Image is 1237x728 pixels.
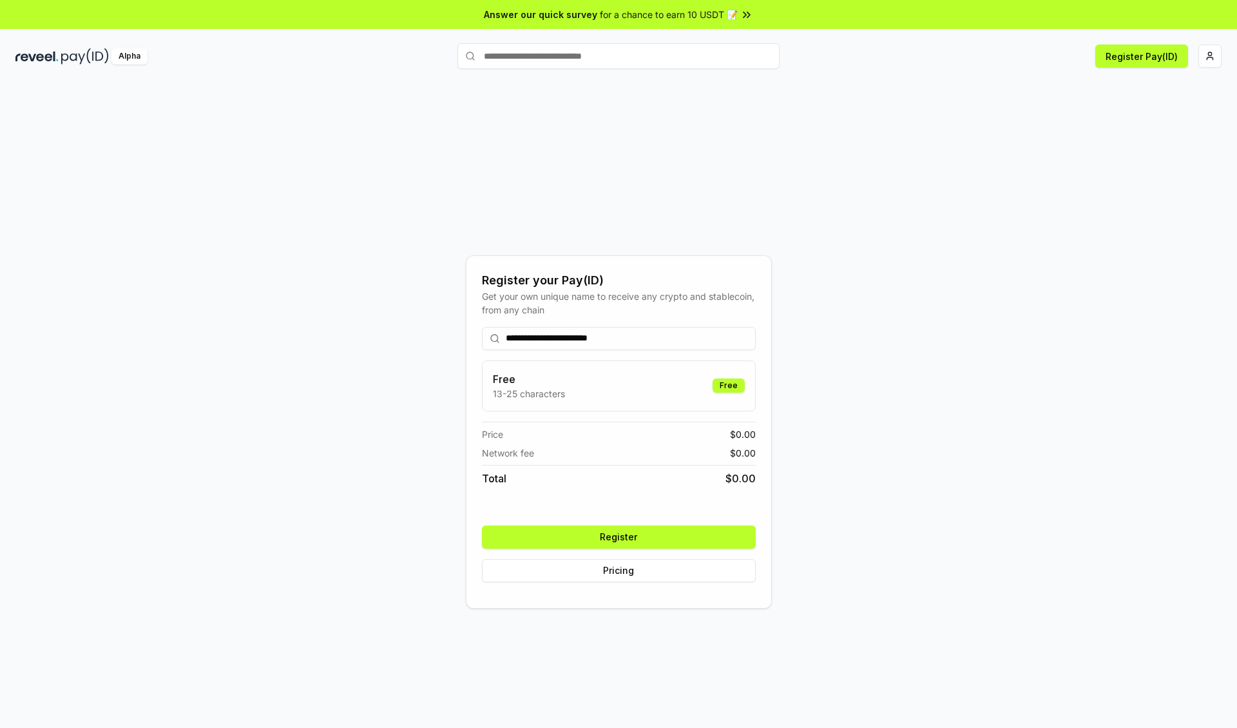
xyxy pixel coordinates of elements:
[493,387,565,400] p: 13-25 characters
[482,446,534,460] span: Network fee
[730,446,756,460] span: $ 0.00
[713,379,745,393] div: Free
[482,559,756,582] button: Pricing
[725,471,756,486] span: $ 0.00
[111,48,148,64] div: Alpha
[61,48,109,64] img: pay_id
[484,8,597,21] span: Answer our quick survey
[482,271,756,290] div: Register your Pay(ID)
[482,290,756,317] div: Get your own unique name to receive any crypto and stablecoin, from any chain
[15,48,59,64] img: reveel_dark
[482,471,506,486] span: Total
[600,8,738,21] span: for a chance to earn 10 USDT 📝
[493,371,565,387] h3: Free
[730,428,756,441] span: $ 0.00
[1095,44,1188,68] button: Register Pay(ID)
[482,526,756,549] button: Register
[482,428,503,441] span: Price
